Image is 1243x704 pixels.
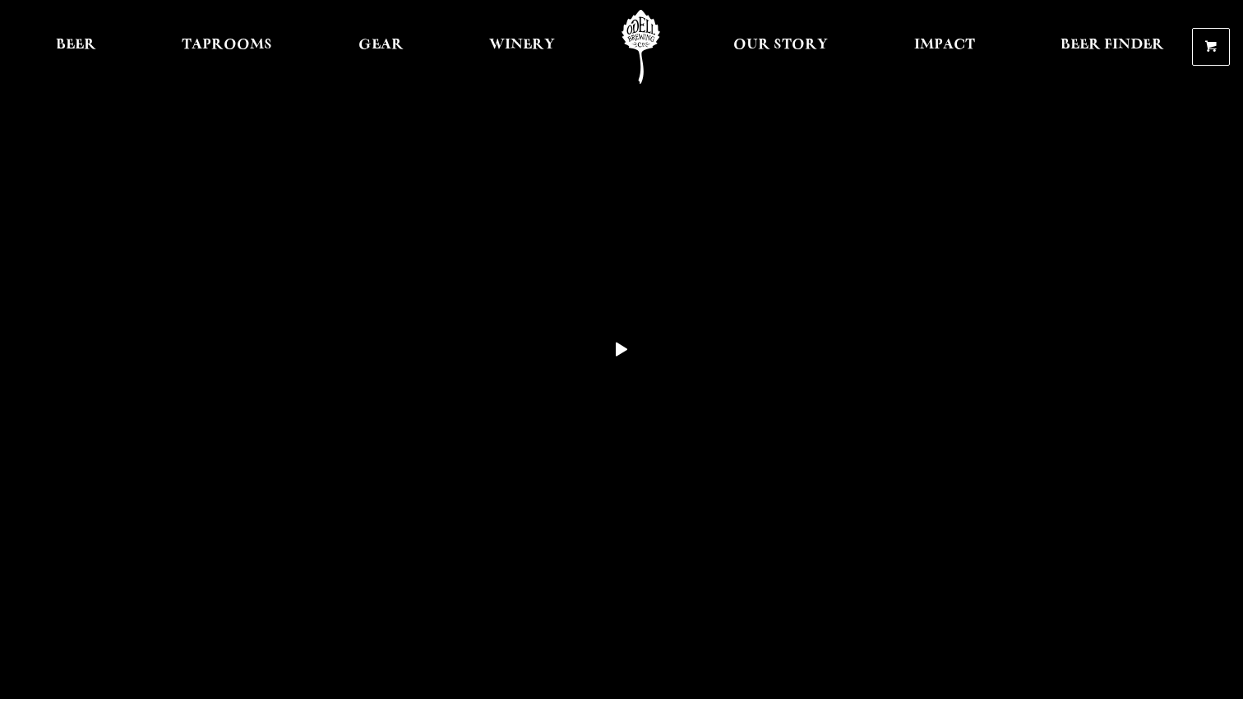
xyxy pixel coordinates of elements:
[1050,10,1175,84] a: Beer Finder
[489,39,555,52] span: Winery
[723,10,839,84] a: Our Story
[171,10,283,84] a: Taprooms
[903,10,986,84] a: Impact
[182,39,272,52] span: Taprooms
[914,39,975,52] span: Impact
[1060,39,1164,52] span: Beer Finder
[358,39,404,52] span: Gear
[610,10,672,84] a: Odell Home
[733,39,828,52] span: Our Story
[45,10,107,84] a: Beer
[56,39,96,52] span: Beer
[348,10,414,84] a: Gear
[478,10,566,84] a: Winery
